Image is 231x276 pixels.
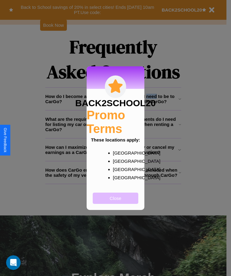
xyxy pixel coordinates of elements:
[91,137,140,142] b: These locations apply:
[113,165,130,173] p: [GEOGRAPHIC_DATA]
[87,108,144,136] h2: Promo Terms
[93,193,138,204] button: Close
[113,173,130,182] p: [GEOGRAPHIC_DATA]
[3,128,7,152] div: Give Feedback
[113,149,130,157] p: [GEOGRAPHIC_DATA]
[75,98,156,108] h3: BACK2SCHOOL20
[113,157,130,165] p: [GEOGRAPHIC_DATA]
[6,255,21,270] iframe: Intercom live chat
